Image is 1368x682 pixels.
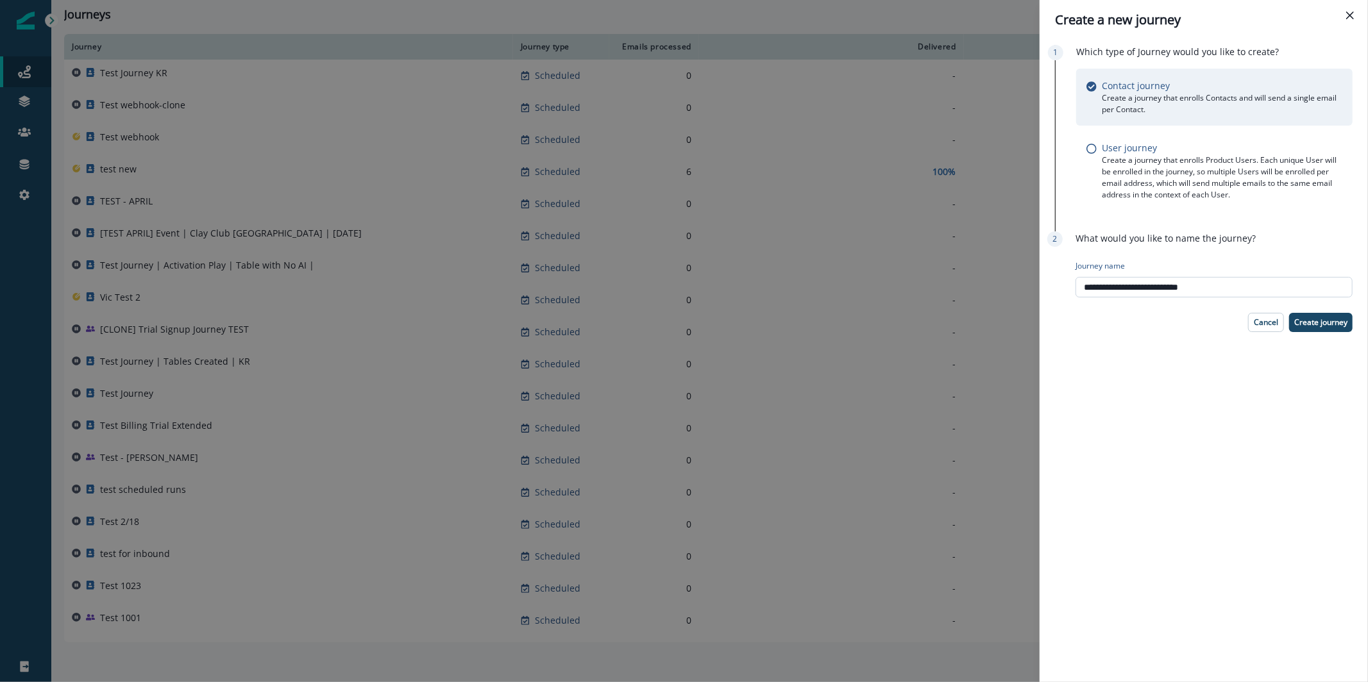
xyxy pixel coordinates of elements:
[1102,79,1170,92] p: Contact journey
[1102,141,1157,154] p: User journey
[1053,233,1058,245] p: 2
[1055,10,1353,29] div: Create a new journey
[1248,313,1284,332] button: Cancel
[1076,231,1256,245] p: What would you like to name the journey?
[1340,5,1360,26] button: Close
[1054,47,1058,58] p: 1
[1102,154,1342,201] p: Create a journey that enrolls Product Users. Each unique User will be enrolled in the journey, so...
[1076,260,1125,272] p: Journey name
[1254,318,1278,327] p: Cancel
[1294,318,1347,327] p: Create journey
[1102,92,1342,115] p: Create a journey that enrolls Contacts and will send a single email per Contact.
[1289,313,1353,332] button: Create journey
[1076,45,1279,58] p: Which type of Journey would you like to create?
